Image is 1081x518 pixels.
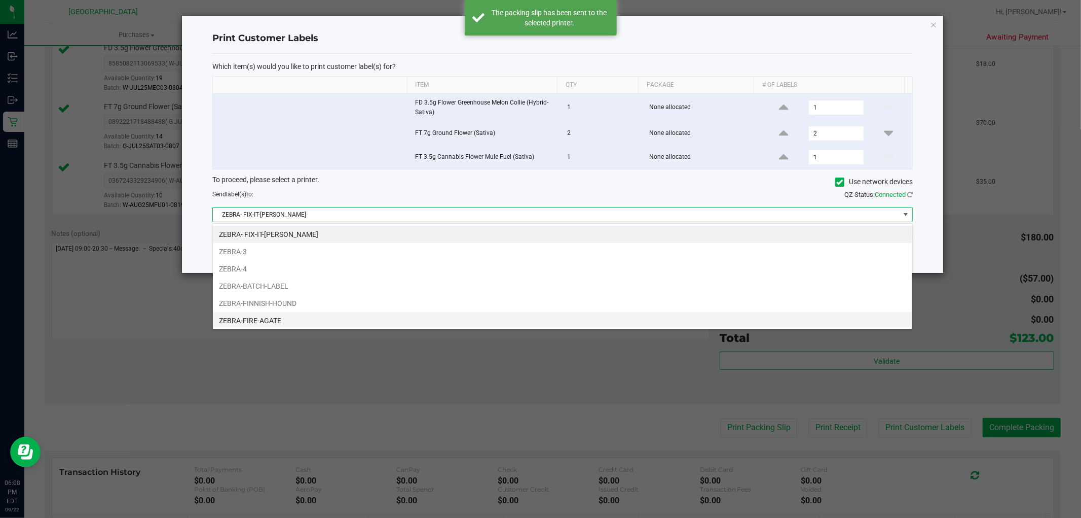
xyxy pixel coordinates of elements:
td: 1 [561,146,643,169]
td: None allocated [643,146,760,169]
th: Package [638,77,754,94]
li: ZEBRA-4 [213,260,912,278]
td: 1 [561,94,643,122]
label: Use network devices [835,177,913,187]
span: ZEBRA- FIX-IT-[PERSON_NAME] [213,208,900,222]
span: label(s) [226,191,246,198]
td: FD 3.5g Flower Greenhouse Melon Collie (Hybrid-Sativa) [409,94,561,122]
li: ZEBRA-3 [213,243,912,260]
span: QZ Status: [844,191,913,198]
span: Connected [875,191,906,198]
span: Send to: [212,191,253,198]
td: None allocated [643,94,760,122]
li: ZEBRA-BATCH-LABEL [213,278,912,295]
li: ZEBRA-FINNISH-HOUND [213,295,912,312]
iframe: Resource center [10,437,41,467]
th: Item [407,77,557,94]
div: To proceed, please select a printer. [205,175,920,190]
td: None allocated [643,122,760,146]
p: Which item(s) would you like to print customer label(s) for? [212,62,913,71]
th: Qty [557,77,638,94]
td: FT 7g Ground Flower (Sativa) [409,122,561,146]
h4: Print Customer Labels [212,32,913,45]
th: # of labels [754,77,904,94]
div: The packing slip has been sent to the selected printer. [490,8,609,28]
td: 2 [561,122,643,146]
li: ZEBRA-FIRE-AGATE [213,312,912,329]
td: FT 3.5g Cannabis Flower Mule Fuel (Sativa) [409,146,561,169]
li: ZEBRA- FIX-IT-[PERSON_NAME] [213,226,912,243]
